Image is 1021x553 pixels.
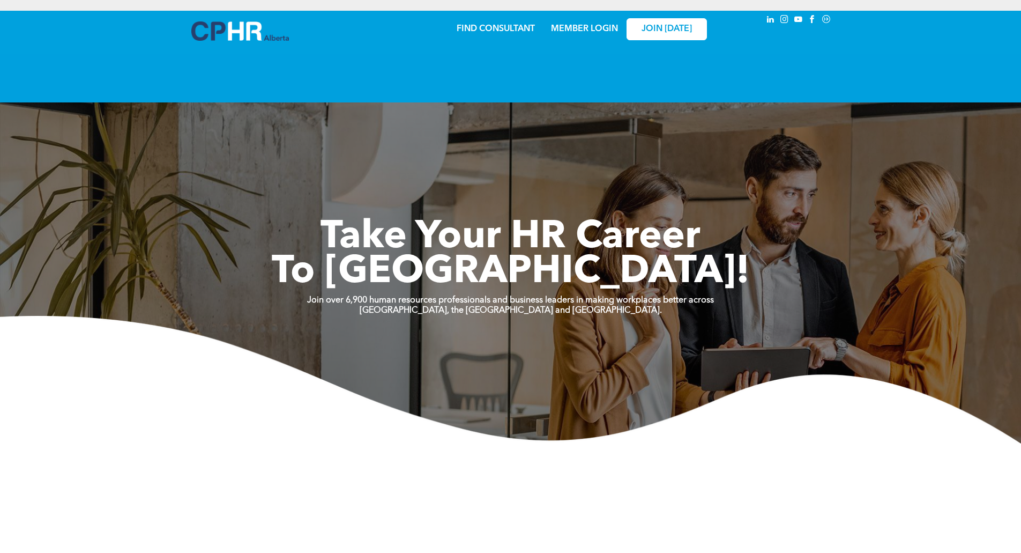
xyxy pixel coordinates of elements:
a: facebook [807,13,818,28]
img: A blue and white logo for cp alberta [191,21,289,41]
span: JOIN [DATE] [642,24,692,34]
a: linkedin [765,13,777,28]
a: youtube [793,13,804,28]
strong: Join over 6,900 human resources professionals and business leaders in making workplaces better ac... [307,296,714,305]
strong: [GEOGRAPHIC_DATA], the [GEOGRAPHIC_DATA] and [GEOGRAPHIC_DATA]. [360,306,662,315]
span: Take Your HR Career [321,218,700,257]
span: To [GEOGRAPHIC_DATA]! [272,253,750,292]
a: MEMBER LOGIN [551,25,618,33]
a: Social network [821,13,832,28]
a: instagram [779,13,791,28]
a: FIND CONSULTANT [457,25,535,33]
a: JOIN [DATE] [627,18,707,40]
